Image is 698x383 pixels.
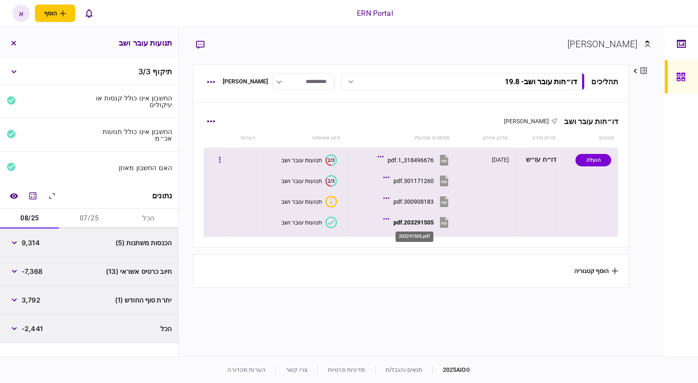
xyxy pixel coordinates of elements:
button: פתח תפריט להוספת לקוח [35,5,75,22]
button: 300908183.pdf [385,192,450,211]
span: תיקוף [152,67,172,76]
div: [DATE] [492,156,509,164]
div: תנועות עובר ושב [281,157,322,163]
span: 3,792 [22,295,40,305]
button: איכות לא מספקתתנועות עובר ושב [281,196,337,207]
button: 301171260.pdf [385,171,450,190]
a: הערות מהדורה [227,366,265,373]
th: סיווג אוטומטי [260,129,344,148]
span: [PERSON_NAME] [504,118,549,124]
h3: תנועות עובר ושב [119,39,172,47]
button: 318496676_1.pdf [379,151,450,169]
div: הועלה [575,154,611,166]
div: ERN Portal [357,8,393,19]
button: תנועות עובר ושב [281,217,337,228]
text: 2/3 [328,178,334,183]
th: מסמכים שהועלו [344,129,454,148]
button: דו״חות עובר ושב- 19.8 [341,73,585,90]
span: חיוב כרטיס אשראי (13) [106,266,172,276]
button: 2/3תנועות עובר ושב [281,175,337,187]
span: 3 / 3 [138,67,150,76]
button: מחשבון [25,188,40,203]
button: 203291505.pdf [385,213,450,232]
div: איכות לא מספקת [325,196,337,207]
div: [PERSON_NAME] [223,77,268,86]
div: תנועות עובר ושב [281,178,322,184]
div: [PERSON_NAME] [568,37,638,51]
span: הכנסות משתנות (5) [116,238,172,248]
a: מדיניות פרטיות [328,366,365,373]
div: נתונים [152,192,172,200]
div: דו״ח עו״ש [516,151,557,169]
div: תנועות עובר ושב [281,219,322,226]
button: 2/3תנועות עובר ושב [281,154,337,166]
div: תנועות עובר ושב [281,198,322,205]
div: החשבון אינו כולל קנסות או עיקולים [93,95,172,108]
span: -7,368 [22,266,42,276]
button: הוסף קטגוריה [574,268,618,274]
button: א [12,5,30,22]
text: 2/3 [328,157,334,163]
div: 300908183.pdf [393,198,434,205]
a: תנאים והגבלות [386,366,423,373]
div: תהליכים [591,76,618,87]
div: החשבון אינו כולל תנועות אכ״מ [93,128,172,141]
th: עדכון אחרון [454,129,512,148]
div: דו״חות עובר ושב - 19.8 [505,77,577,86]
button: 07/25 [59,209,119,229]
th: סטטוס [560,129,618,148]
span: הכל [160,324,172,334]
div: 301171260.pdf [393,178,434,184]
button: הרחב\כווץ הכל [44,188,59,203]
a: השוואה למסמך [6,188,21,203]
button: הכל [119,209,178,229]
span: -2,441 [22,324,43,334]
div: 203291505.pdf [396,232,433,242]
th: הערות [230,129,259,148]
span: יתרת סוף החודש (1) [115,295,172,305]
div: דו״חות עובר ושב [558,117,618,126]
span: 9,314 [22,238,40,248]
button: פתח רשימת התראות [80,5,98,22]
div: 203291505.pdf [393,219,434,226]
a: צרו קשר [286,366,307,373]
div: האם החשבון מאוזן [93,164,172,171]
th: פריט מידע [512,129,560,148]
div: © 2025 AIO [433,366,471,374]
div: 318496676_1.pdf [388,157,434,163]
